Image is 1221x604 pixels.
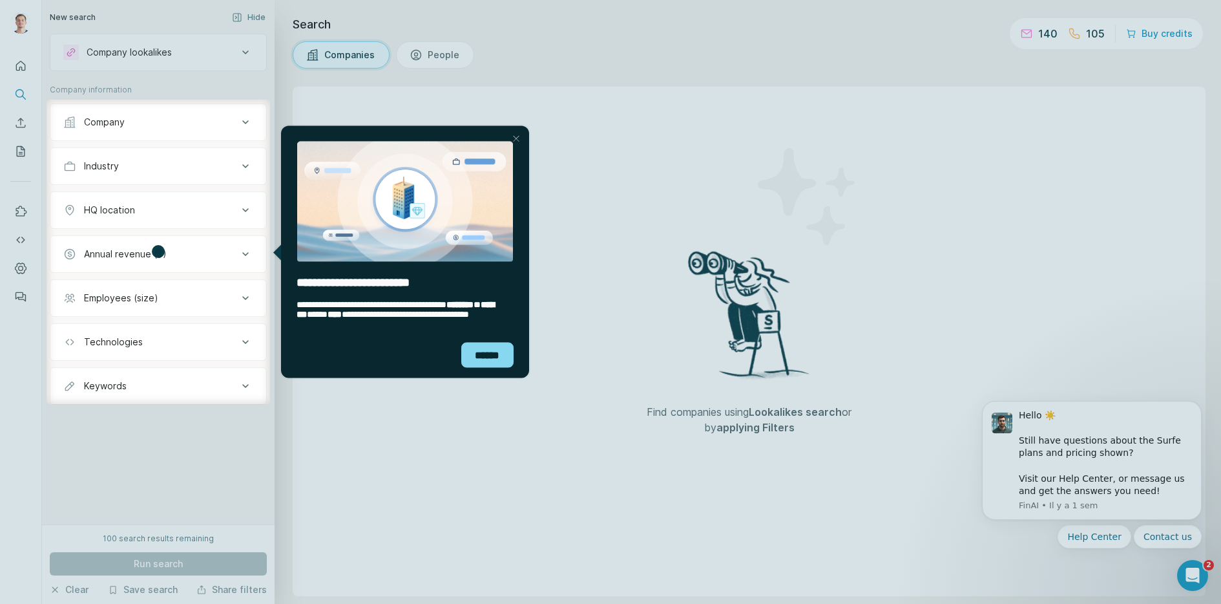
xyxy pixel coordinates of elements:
[19,140,239,163] div: Quick reply options
[56,24,229,113] div: Hello ☀️ ​ Still have questions about the Surfe plans and pricing shown? ​ Visit our Help Center,...
[56,114,229,126] p: Message from FinAI, sent Il y a 1 sem
[50,195,266,226] button: HQ location
[56,24,229,113] div: Message content
[84,380,127,393] div: Keywords
[95,140,169,163] button: Quick reply: Help Center
[84,292,158,305] div: Employees (size)
[84,248,167,261] div: Annual revenue ($)
[84,204,135,217] div: HQ location
[19,16,239,135] div: message notification from FinAI, Il y a 1 sem. Hello ☀️ ​ Still have questions about the Surfe pl...
[171,140,239,163] button: Quick reply: Contact us
[84,116,125,129] div: Company
[84,160,119,173] div: Industry
[50,327,266,358] button: Technologies
[29,27,50,48] img: Profile image for FinAI
[50,239,266,270] button: Annual revenue ($)
[50,151,266,182] button: Industry
[84,336,143,349] div: Technologies
[50,371,266,402] button: Keywords
[50,107,266,138] button: Company
[270,123,532,380] iframe: Tooltip
[50,283,266,314] button: Employees (size)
